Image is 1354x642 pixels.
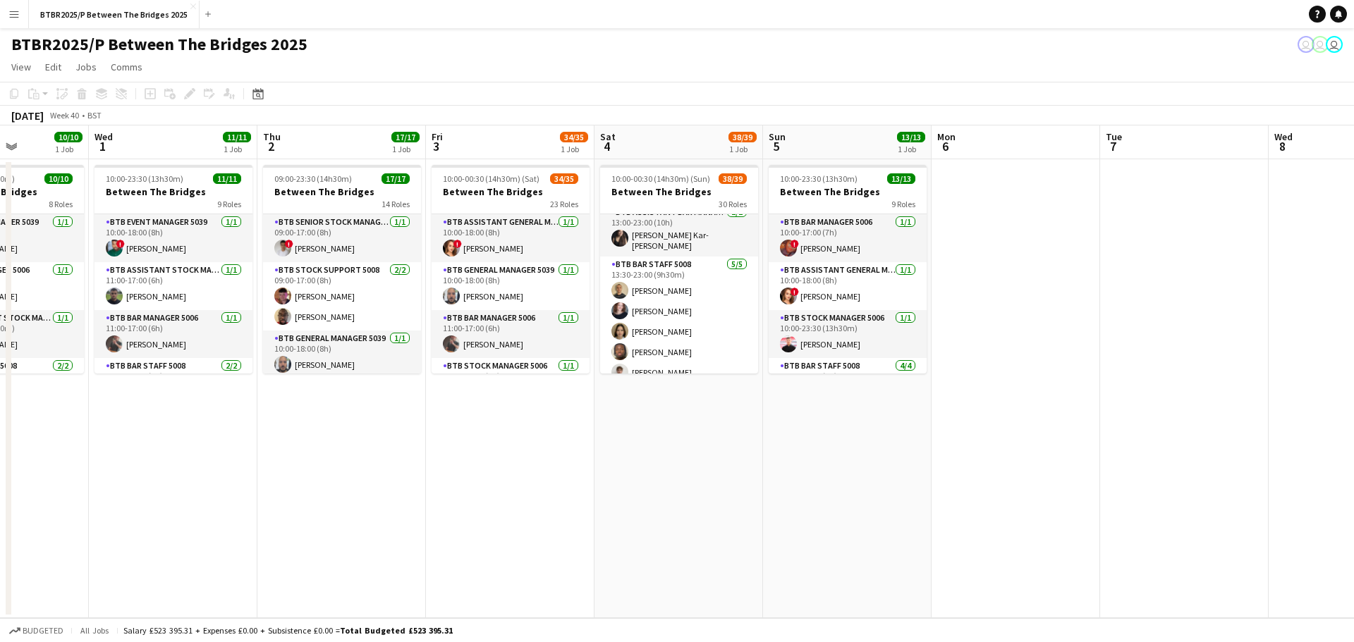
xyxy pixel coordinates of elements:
[382,199,410,209] span: 14 Roles
[897,132,925,142] span: 13/13
[887,173,915,184] span: 13/13
[7,623,66,638] button: Budgeted
[263,331,421,378] app-card-role: BTB General Manager 50391/110:00-18:00 (8h)[PERSON_NAME]
[111,61,142,73] span: Comms
[224,144,250,154] div: 1 Job
[382,173,410,184] span: 17/17
[432,185,590,198] h3: Between The Bridges
[11,61,31,73] span: View
[392,144,419,154] div: 1 Job
[767,138,786,154] span: 5
[600,165,758,374] app-job-card: 10:00-00:30 (14h30m) (Sun)38/39Between The Bridges30 RolesBTB Bar Staff 50081/111:00-00:30 (13h30...
[70,58,102,76] a: Jobs
[769,130,786,143] span: Sun
[391,132,420,142] span: 17/17
[729,144,756,154] div: 1 Job
[87,110,102,121] div: BST
[78,625,111,636] span: All jobs
[550,173,578,184] span: 34/35
[432,165,590,374] app-job-card: 10:00-00:30 (14h30m) (Sat)34/35Between The Bridges23 RolesBTB Assistant General Manager 50061/110...
[769,165,927,374] app-job-card: 10:00-23:30 (13h30m)13/13Between The Bridges9 RolesBTB Bar Manager 50061/110:00-17:00 (7h)![PERSO...
[11,34,307,55] h1: BTBR2025/P Between The Bridges 2025
[340,625,453,636] span: Total Budgeted £523 395.31
[92,138,113,154] span: 1
[223,132,251,142] span: 11/11
[47,110,82,121] span: Week 40
[432,214,590,262] app-card-role: BTB Assistant General Manager 50061/110:00-18:00 (8h)![PERSON_NAME]
[94,214,252,262] app-card-role: BTB Event Manager 50391/110:00-18:00 (8h)![PERSON_NAME]
[429,138,443,154] span: 3
[263,130,281,143] span: Thu
[123,625,453,636] div: Salary £523 395.31 + Expenses £0.00 + Subsistence £0.00 =
[769,185,927,198] h3: Between The Bridges
[263,262,421,331] app-card-role: BTB Stock support 50082/209:00-17:00 (8h)[PERSON_NAME][PERSON_NAME]
[263,165,421,374] app-job-card: 09:00-23:30 (14h30m)17/17Between The Bridges14 RolesBTB Senior Stock Manager 50061/109:00-17:00 (...
[29,1,200,28] button: BTBR2025/P Between The Bridges 2025
[600,257,758,386] app-card-role: BTB Bar Staff 50085/513:30-23:00 (9h30m)[PERSON_NAME][PERSON_NAME][PERSON_NAME][PERSON_NAME][PERS...
[44,173,73,184] span: 10/10
[561,144,587,154] div: 1 Job
[453,240,462,248] span: !
[719,199,747,209] span: 30 Roles
[23,626,63,636] span: Budgeted
[1272,138,1293,154] span: 8
[213,173,241,184] span: 11/11
[94,185,252,198] h3: Between The Bridges
[94,310,252,358] app-card-role: BTB Bar Manager 50061/111:00-17:00 (6h)[PERSON_NAME]
[432,310,590,358] app-card-role: BTB Bar Manager 50061/111:00-17:00 (6h)[PERSON_NAME]
[891,199,915,209] span: 9 Roles
[45,61,61,73] span: Edit
[39,58,67,76] a: Edit
[935,138,956,154] span: 6
[49,199,73,209] span: 8 Roles
[719,173,747,184] span: 38/39
[75,61,97,73] span: Jobs
[769,262,927,310] app-card-role: BTB Assistant General Manager 50061/110:00-18:00 (8h)![PERSON_NAME]
[600,130,616,143] span: Sat
[94,262,252,310] app-card-role: BTB Assistant Stock Manager 50061/111:00-17:00 (6h)[PERSON_NAME]
[274,173,352,184] span: 09:00-23:30 (14h30m)
[432,130,443,143] span: Fri
[791,240,799,248] span: !
[1312,36,1329,53] app-user-avatar: Amy Cane
[780,173,858,184] span: 10:00-23:30 (13h30m)
[105,58,148,76] a: Comms
[550,199,578,209] span: 23 Roles
[600,185,758,198] h3: Between The Bridges
[611,173,710,184] span: 10:00-00:30 (14h30m) (Sun)
[6,58,37,76] a: View
[217,199,241,209] span: 9 Roles
[1326,36,1343,53] app-user-avatar: Amy Cane
[769,310,927,358] app-card-role: BTB Stock Manager 50061/110:00-23:30 (13h30m)[PERSON_NAME]
[1274,130,1293,143] span: Wed
[1298,36,1315,53] app-user-avatar: Amy Cane
[769,358,927,467] app-card-role: BTB Bar Staff 50084/410:30-17:30 (7h)
[106,173,183,184] span: 10:00-23:30 (13h30m)
[285,240,293,248] span: !
[600,204,758,257] app-card-role: BTB Assistant Bar Manager 50061/113:00-23:00 (10h)[PERSON_NAME] Kar-[PERSON_NAME]
[11,109,44,123] div: [DATE]
[1106,130,1122,143] span: Tue
[937,130,956,143] span: Mon
[443,173,539,184] span: 10:00-00:30 (14h30m) (Sat)
[769,214,927,262] app-card-role: BTB Bar Manager 50061/110:00-17:00 (7h)![PERSON_NAME]
[263,185,421,198] h3: Between The Bridges
[94,165,252,374] app-job-card: 10:00-23:30 (13h30m)11/11Between The Bridges9 RolesBTB Event Manager 50391/110:00-18:00 (8h)![PER...
[261,138,281,154] span: 2
[598,138,616,154] span: 4
[54,132,83,142] span: 10/10
[898,144,925,154] div: 1 Job
[55,144,82,154] div: 1 Job
[94,130,113,143] span: Wed
[791,288,799,296] span: !
[116,240,125,248] span: !
[263,214,421,262] app-card-role: BTB Senior Stock Manager 50061/109:00-17:00 (8h)![PERSON_NAME]
[1104,138,1122,154] span: 7
[432,262,590,310] app-card-role: BTB General Manager 50391/110:00-18:00 (8h)[PERSON_NAME]
[560,132,588,142] span: 34/35
[728,132,757,142] span: 38/39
